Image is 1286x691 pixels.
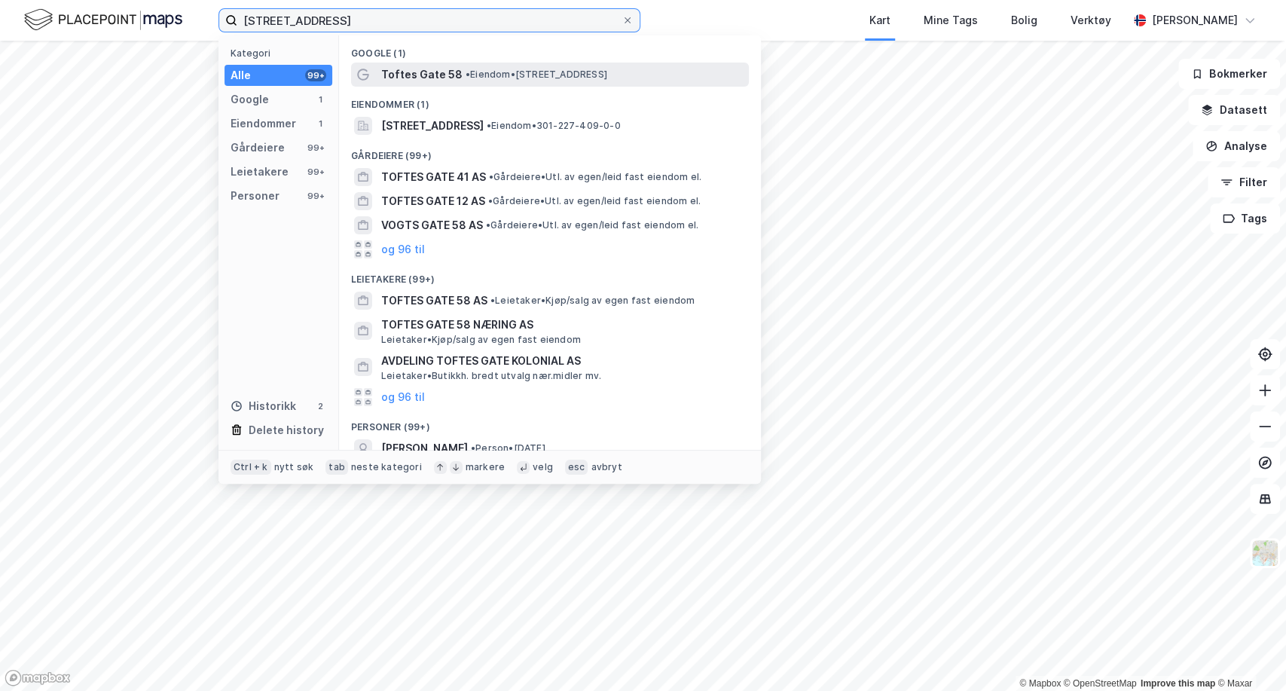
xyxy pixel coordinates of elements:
[381,66,463,84] span: Toftes Gate 58
[339,87,761,114] div: Eiendommer (1)
[305,69,326,81] div: 99+
[1178,59,1280,89] button: Bokmerker
[351,461,422,473] div: neste kategori
[490,295,695,307] span: Leietaker • Kjøp/salg av egen fast eiendom
[237,9,622,32] input: Søk på adresse, matrikkel, gårdeiere, leietakere eller personer
[869,11,890,29] div: Kart
[305,190,326,202] div: 99+
[231,187,279,205] div: Personer
[231,115,296,133] div: Eiendommer
[924,11,978,29] div: Mine Tags
[1211,619,1286,691] iframe: Chat Widget
[24,7,182,33] img: logo.f888ab2527a4732fd821a326f86c7f29.svg
[565,460,588,475] div: esc
[1071,11,1111,29] div: Verktøy
[231,460,271,475] div: Ctrl + k
[487,120,491,131] span: •
[231,163,289,181] div: Leietakere
[486,219,698,231] span: Gårdeiere • Utl. av egen/leid fast eiendom el.
[339,409,761,436] div: Personer (99+)
[5,669,71,686] a: Mapbox homepage
[1141,678,1215,689] a: Improve this map
[1152,11,1238,29] div: [PERSON_NAME]
[381,292,487,310] span: TOFTES GATE 58 AS
[381,352,743,370] span: AVDELING TOFTES GATE KOLONIAL AS
[231,397,296,415] div: Historikk
[314,400,326,412] div: 2
[381,168,486,186] span: TOFTES GATE 41 AS
[231,66,251,84] div: Alle
[1019,678,1061,689] a: Mapbox
[466,461,505,473] div: markere
[381,316,743,334] span: TOFTES GATE 58 NÆRING AS
[1251,539,1279,567] img: Z
[533,461,553,473] div: velg
[1188,95,1280,125] button: Datasett
[325,460,348,475] div: tab
[274,461,314,473] div: nytt søk
[381,192,485,210] span: TOFTES GATE 12 AS
[381,370,601,382] span: Leietaker • Butikkh. bredt utvalg nær.midler mv.
[231,47,332,59] div: Kategori
[1210,203,1280,234] button: Tags
[471,442,475,454] span: •
[381,216,483,234] span: VOGTS GATE 58 AS
[305,142,326,154] div: 99+
[339,35,761,63] div: Google (1)
[231,90,269,109] div: Google
[231,139,285,157] div: Gårdeiere
[1208,167,1280,197] button: Filter
[466,69,607,81] span: Eiendom • [STREET_ADDRESS]
[488,195,701,207] span: Gårdeiere • Utl. av egen/leid fast eiendom el.
[381,439,468,457] span: [PERSON_NAME]
[1193,131,1280,161] button: Analyse
[466,69,470,80] span: •
[1011,11,1037,29] div: Bolig
[1211,619,1286,691] div: Kontrollprogram for chat
[489,171,493,182] span: •
[249,421,324,439] div: Delete history
[1064,678,1137,689] a: OpenStreetMap
[339,261,761,289] div: Leietakere (99+)
[381,334,581,346] span: Leietaker • Kjøp/salg av egen fast eiendom
[314,118,326,130] div: 1
[381,240,425,258] button: og 96 til
[339,138,761,165] div: Gårdeiere (99+)
[489,171,701,183] span: Gårdeiere • Utl. av egen/leid fast eiendom el.
[490,295,495,306] span: •
[381,388,425,406] button: og 96 til
[471,442,545,454] span: Person • [DATE]
[488,195,493,206] span: •
[314,93,326,105] div: 1
[591,461,622,473] div: avbryt
[486,219,490,231] span: •
[305,166,326,178] div: 99+
[487,120,621,132] span: Eiendom • 301-227-409-0-0
[381,117,484,135] span: [STREET_ADDRESS]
